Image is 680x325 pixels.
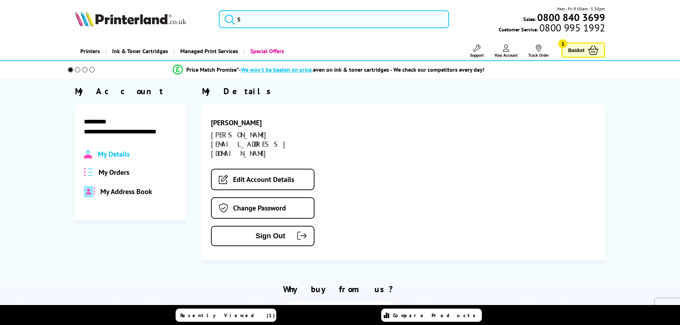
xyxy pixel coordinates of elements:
[211,118,338,127] div: [PERSON_NAME]
[186,66,239,73] span: Price Match Promise*
[75,284,605,295] h2: Why buy from us?
[239,66,484,73] div: - even on ink & toner cartridges - We check our competitors every day!
[84,149,92,159] img: Profile.svg
[202,86,605,97] div: My Details
[381,309,482,322] a: Compare Products
[494,45,518,58] a: Your Account
[98,149,130,159] span: My Details
[180,312,275,319] span: Recently Viewed (1)
[112,42,168,60] span: Ink & Toner Cartridges
[211,169,314,190] a: Edit Account Details
[561,42,605,58] a: Basket 1
[523,16,536,22] span: Sales:
[393,312,479,319] span: Compare Products
[100,187,152,196] span: My Address Book
[75,11,210,28] a: Printerland Logo
[494,52,518,58] span: Your Account
[99,168,129,177] span: My Orders
[176,309,276,322] a: Recently Viewed (1)
[243,42,289,60] a: Special Offers
[538,24,605,31] span: 0800 995 1992
[211,130,338,158] div: [PERSON_NAME][EMAIL_ADDRESS][DOMAIN_NAME]
[470,52,484,58] span: Support
[211,197,314,219] a: Change Password
[75,11,186,26] img: Printerland Logo
[84,168,93,176] img: all-order.svg
[75,86,186,97] div: My Account
[173,42,243,60] a: Managed Print Services
[499,24,605,33] span: Customer Service:
[557,5,605,12] span: Mon - Fri 9:00am - 5:30pm
[470,45,484,58] a: Support
[58,64,600,76] li: modal_Promise
[219,10,449,28] input: S
[211,226,314,246] button: Sign Out
[568,45,584,55] span: Basket
[84,186,95,197] img: address-book-duotone-solid.svg
[241,66,313,73] span: We won’t be beaten on price,
[537,11,605,24] b: 0800 840 3699
[536,14,605,21] a: 0800 840 3699
[558,39,567,48] span: 1
[528,45,549,58] a: Track Order
[222,232,285,240] span: Sign Out
[75,42,105,60] a: Printers
[105,42,173,60] a: Ink & Toner Cartridges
